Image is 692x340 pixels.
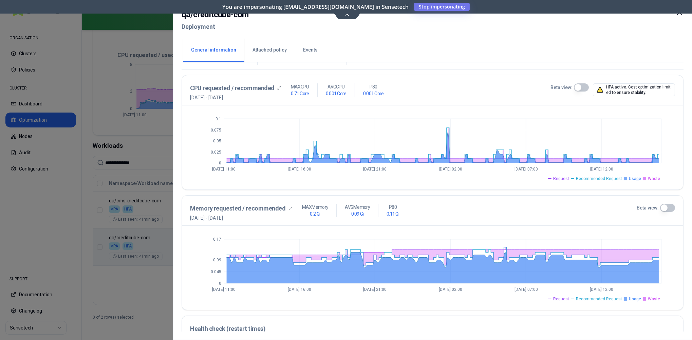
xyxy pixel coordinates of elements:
[291,83,309,90] p: MAX CPU
[310,211,320,217] h1: 0.2 Gi
[629,296,641,302] span: Usage
[351,211,363,217] h1: 0.09 Gi
[302,204,328,211] p: MAX Memory
[211,128,221,133] tspan: 0.075
[190,94,281,101] span: [DATE] - [DATE]
[219,161,221,165] tspan: 0
[648,296,660,302] span: Waste
[648,176,660,181] span: Waste
[288,287,311,292] tspan: [DATE] 16:00
[213,258,221,262] tspan: 0.09
[363,90,384,97] h1: 0.001 Core
[291,90,309,97] h1: 0.71 Core
[363,167,387,172] tspan: [DATE] 21:00
[590,167,613,172] tspan: [DATE] 12:00
[190,215,293,221] span: [DATE] - [DATE]
[363,287,387,292] tspan: [DATE] 21:00
[211,269,221,274] tspan: 0.045
[212,167,236,172] tspan: [DATE] 11:00
[550,84,572,91] label: Beta view:
[369,83,377,90] p: P80
[212,287,236,292] tspan: [DATE] 11:00
[389,204,397,211] p: P80
[629,176,641,181] span: Usage
[216,117,221,121] tspan: 0.1
[182,21,249,33] h2: Deployment
[213,139,221,143] tspan: 0.05
[553,176,569,181] span: Request
[637,204,659,211] label: Beta view:
[439,287,462,292] tspan: [DATE] 02:00
[288,167,311,172] tspan: [DATE] 16:00
[211,150,221,155] tspan: 0.025
[514,287,538,292] tspan: [DATE] 07:00
[345,204,370,211] p: AVG Memory
[387,211,399,217] h1: 0.11 Gi
[514,167,538,172] tspan: [DATE] 07:00
[593,83,675,96] div: HPA active. Cost optimization limited to ensure stability.
[295,38,326,62] button: Events
[576,176,622,181] span: Recommended Request
[183,38,244,62] button: General information
[439,167,462,172] tspan: [DATE] 02:00
[190,204,286,213] h3: Memory requested / recommended
[328,83,344,90] p: AVG CPU
[244,38,295,62] button: Attached policy
[190,83,275,93] h3: CPU requested / recommended
[553,296,569,302] span: Request
[219,281,221,286] tspan: 0
[213,237,221,242] tspan: 0.17
[325,90,346,97] h1: 0.001 Core
[182,8,249,21] h2: qa / creditcube-com
[590,287,613,292] tspan: [DATE] 12:00
[576,296,622,302] span: Recommended Request
[190,324,265,334] h3: Health check (restart times)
